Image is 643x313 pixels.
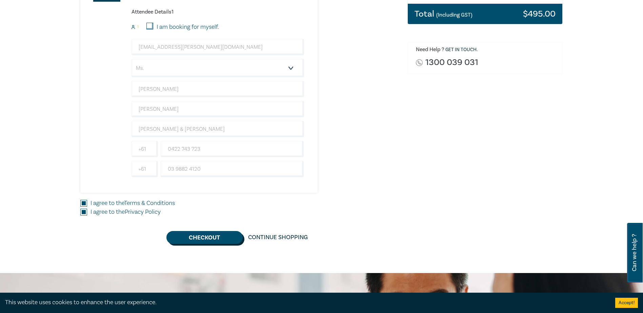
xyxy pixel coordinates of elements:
a: 1300 039 031 [425,58,478,67]
button: Checkout [166,231,243,244]
h3: Total [415,9,473,18]
a: Continue Shopping [243,231,313,244]
input: Phone [161,161,304,177]
input: Last Name* [132,101,304,117]
label: I agree to the [91,199,175,208]
small: 1 [137,25,139,29]
a: Get in touch [445,47,477,53]
small: (Including GST) [436,12,473,18]
button: Accept cookies [615,298,638,308]
h6: Need Help ? . [416,46,558,53]
label: I am booking for myself. [157,23,219,32]
span: Can we help ? [631,227,638,278]
input: Mobile* [161,141,304,157]
a: Privacy Policy [125,208,161,216]
input: +61 [132,161,158,177]
h3: $ 495.00 [523,9,556,18]
div: This website uses cookies to enhance the user experience. [5,298,605,307]
input: First Name* [132,81,304,97]
input: +61 [132,141,158,157]
h6: Attendee Details 1 [132,9,304,15]
input: Attendee Email* [132,39,304,55]
a: Terms & Conditions [124,199,175,207]
label: I agree to the [91,208,161,216]
input: Company [132,121,304,137]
